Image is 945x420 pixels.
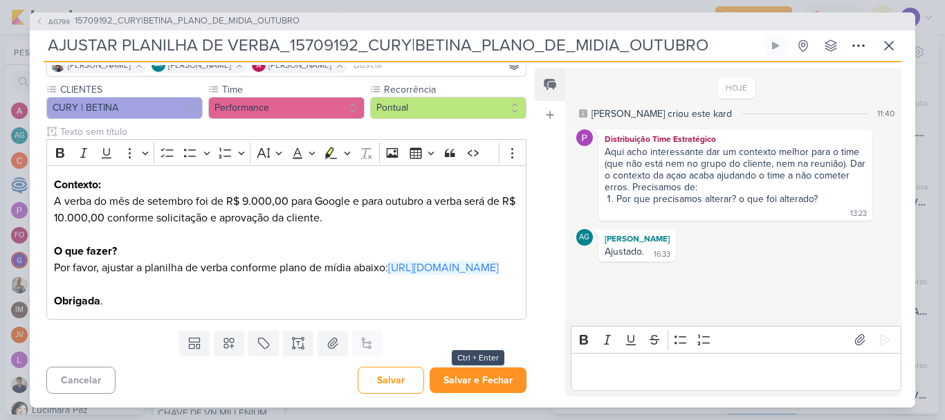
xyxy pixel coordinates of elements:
strong: O que fazer? [54,244,117,258]
div: Editor editing area: main [571,353,901,391]
span: [PERSON_NAME] [68,59,131,71]
p: AG [154,62,163,69]
span: [PERSON_NAME] [268,59,331,71]
label: Recorrência [383,82,526,97]
label: CLIENTES [59,82,203,97]
div: Editor editing area: main [46,165,526,320]
div: 16:33 [654,249,670,260]
div: Aline Gimenez Graciano [152,58,165,72]
div: Editor toolbar [46,139,526,166]
input: Kard Sem Título [44,33,760,58]
input: Texto sem título [57,125,526,139]
button: Cancelar [46,367,116,394]
a: [URL][DOMAIN_NAME] [388,261,499,275]
button: Salvar [358,367,424,394]
button: Performance [208,97,365,119]
strong: Obrigada [54,294,100,308]
input: Buscar [351,57,523,73]
button: Pontual [370,97,526,119]
img: Distribuição Time Estratégico [576,129,593,146]
label: Time [221,82,365,97]
span: [PERSON_NAME] [168,59,231,71]
div: 13:23 [850,208,867,219]
button: Salvar e Fechar [430,367,526,393]
p: A verba do mês de setembro foi de R$ 9.000,00 para Google e para outubro a verba será de R$ 10.00... [54,176,519,243]
div: [PERSON_NAME] [601,232,673,246]
div: [PERSON_NAME] criou este kard [591,107,732,121]
p: AG [579,234,589,241]
li: Por que precisamos alterar? o que foi alterado? [606,193,866,205]
img: Alessandra Gomes [252,58,266,72]
div: Editor toolbar [571,326,901,353]
img: Iara Santos [51,58,65,72]
div: Ctrl + Enter [452,350,504,365]
button: CURY | BETINA [46,97,203,119]
strong: Contexto: [54,178,101,192]
p: . [54,276,519,309]
div: Distribuição Time Estratégico [601,132,870,146]
div: Ajustado. [605,246,644,257]
div: Aline Gimenez Graciano [576,229,593,246]
div: Ligar relógio [770,40,781,51]
div: 11:40 [877,107,894,120]
div: Aqui acho interessante dar um contexto melhor para o time (que não está nem no grupo do cliente, ... [605,146,866,193]
p: Por favor, ajustar a planilha de verba conforme plano de mídia abaixo: [54,243,519,276]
